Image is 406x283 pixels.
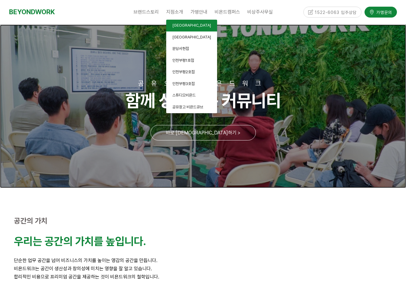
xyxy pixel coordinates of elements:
span: 인천부평2호점 [172,70,195,74]
a: BEYONDWORK [9,6,55,18]
span: 가맹문의 [375,9,392,15]
span: 인천부평1호점 [172,58,194,63]
a: 스튜디오비욘드 [166,90,217,101]
a: [GEOGRAPHIC_DATA] [166,31,217,43]
a: 공유창고 비욘드큐브 [166,101,217,113]
p: 합리적인 비용으로 프리미엄 공간을 제공하는 것이 비욘드워크의 철학입니다. [14,273,392,281]
span: 비욘드캠퍼스 [215,9,240,15]
a: 인천부평3호점 [166,78,217,90]
a: [GEOGRAPHIC_DATA] [166,20,217,31]
span: 인천부평3호점 [172,81,195,86]
span: 분당서현점 [172,46,189,51]
a: 비욘드캠퍼스 [211,5,244,20]
a: 인천부평2호점 [166,66,217,78]
p: 단순한 업무 공간을 넘어 비즈니스의 가치를 높이는 영감의 공간을 만듭니다. [14,256,392,265]
a: 인천부평1호점 [166,55,217,67]
strong: 공간의 가치 [14,216,48,225]
a: 비상주사무실 [244,5,276,20]
span: 공유창고 비욘드큐브 [172,105,203,109]
strong: 우리는 공간의 가치를 높입니다. [14,235,146,248]
span: 브랜드스토리 [134,9,159,15]
span: [GEOGRAPHIC_DATA] [172,35,211,39]
span: 스튜디오비욘드 [172,93,196,97]
a: 분당서현점 [166,43,217,55]
span: 가맹안내 [190,9,207,15]
a: 지점소개 [163,5,187,20]
a: 가맹안내 [187,5,211,20]
span: 비상주사무실 [247,9,273,15]
a: 가맹문의 [365,6,397,17]
a: 브랜드스토리 [130,5,163,20]
span: 지점소개 [166,9,183,15]
p: 비욘드워크는 공간이 생산성과 창의성에 미치는 영향을 잘 알고 있습니다. [14,265,392,273]
span: [GEOGRAPHIC_DATA] [172,23,211,28]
